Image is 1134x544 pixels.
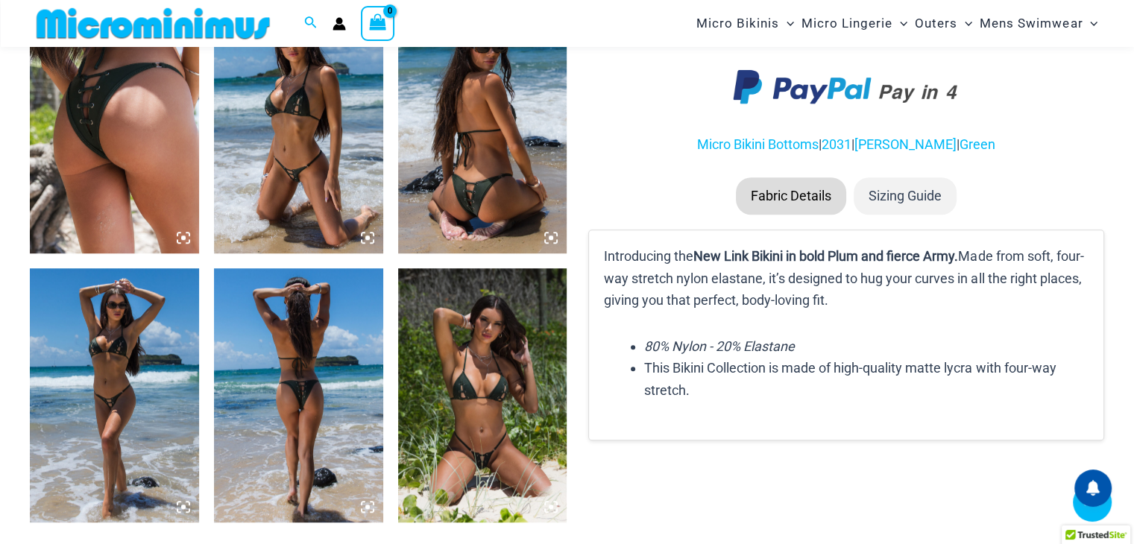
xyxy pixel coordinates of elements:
a: View Shopping Cart, empty [361,6,395,40]
span: Micro Bikinis [696,4,779,42]
span: Mens Swimwear [980,4,1083,42]
em: 80% Nylon - 20% Elastane [644,338,795,354]
a: OutersMenu ToggleMenu Toggle [911,4,976,42]
span: Menu Toggle [1083,4,1097,42]
span: Menu Toggle [892,4,907,42]
p: Introducing the Made from soft, four-way stretch nylon elastane, it’s designed to hug your curves... [604,245,1089,311]
a: Mens SwimwearMenu ToggleMenu Toggle [976,4,1101,42]
img: Link Army 3070 Tri Top 2031 Cheeky [30,268,199,522]
p: | | | [588,133,1104,156]
a: Micro Bikini Bottoms [697,136,819,152]
a: [PERSON_NAME] [854,136,957,152]
img: MM SHOP LOGO FLAT [31,7,276,40]
nav: Site Navigation [690,2,1104,45]
a: Micro LingerieMenu ToggleMenu Toggle [798,4,911,42]
li: Fabric Details [736,177,846,215]
a: Account icon link [333,17,346,31]
span: Menu Toggle [779,4,794,42]
li: Sizing Guide [854,177,957,215]
a: Green [960,136,995,152]
span: Menu Toggle [957,4,972,42]
b: New Link Bikini in bold Plum and fierce Army. [693,248,958,264]
span: Outers [915,4,957,42]
a: 2031 [822,136,851,152]
a: Micro BikinisMenu ToggleMenu Toggle [693,4,798,42]
img: Link Army 3070 Tri Top 2031 Cheeky [214,268,383,522]
img: Link Army 3070 Tri Top 2031 Cheeky [398,268,567,522]
span: Micro Lingerie [801,4,892,42]
li: This Bikini Collection is made of high-quality matte lycra with four-way stretch. [644,357,1089,401]
a: Search icon link [304,14,318,33]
